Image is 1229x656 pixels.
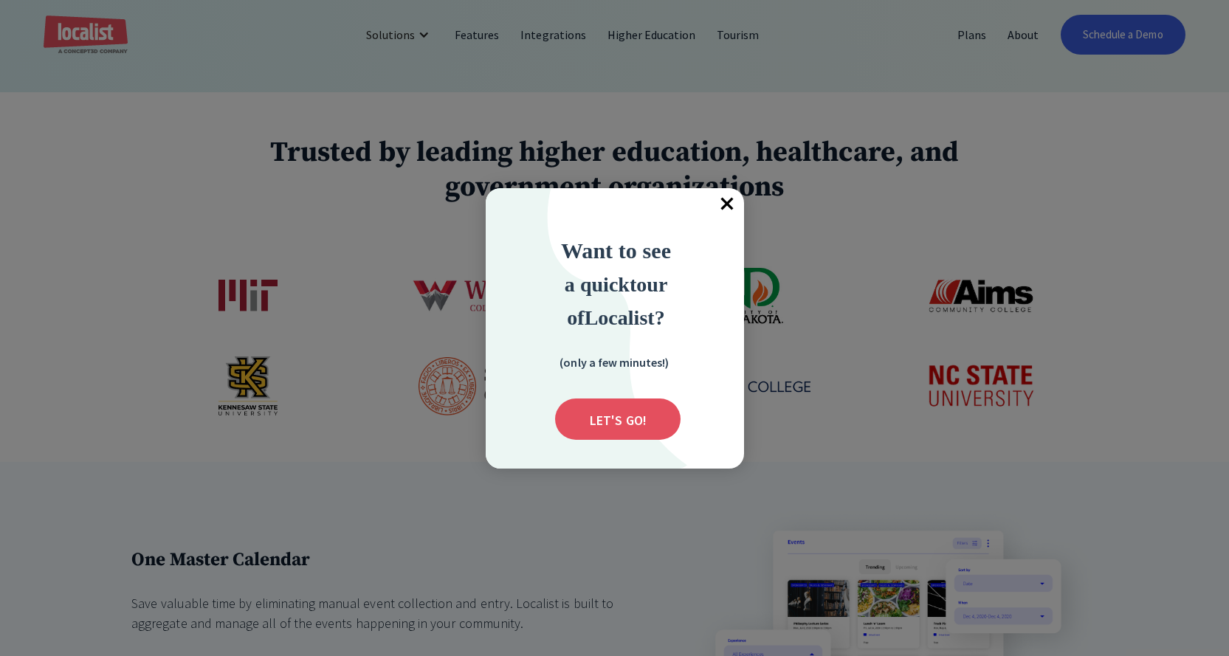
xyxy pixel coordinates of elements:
div: Close popup [712,188,744,221]
strong: (only a few minutes!) [560,355,669,370]
strong: Want to see [561,238,671,263]
div: Submit [555,398,681,440]
div: (only a few minutes!) [540,353,688,371]
span: a quick [565,273,630,296]
span: × [712,188,744,221]
div: Want to see a quick tour of Localist? [520,234,712,334]
strong: Localist? [585,306,665,329]
strong: to [630,273,647,296]
strong: ur of [567,273,667,329]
